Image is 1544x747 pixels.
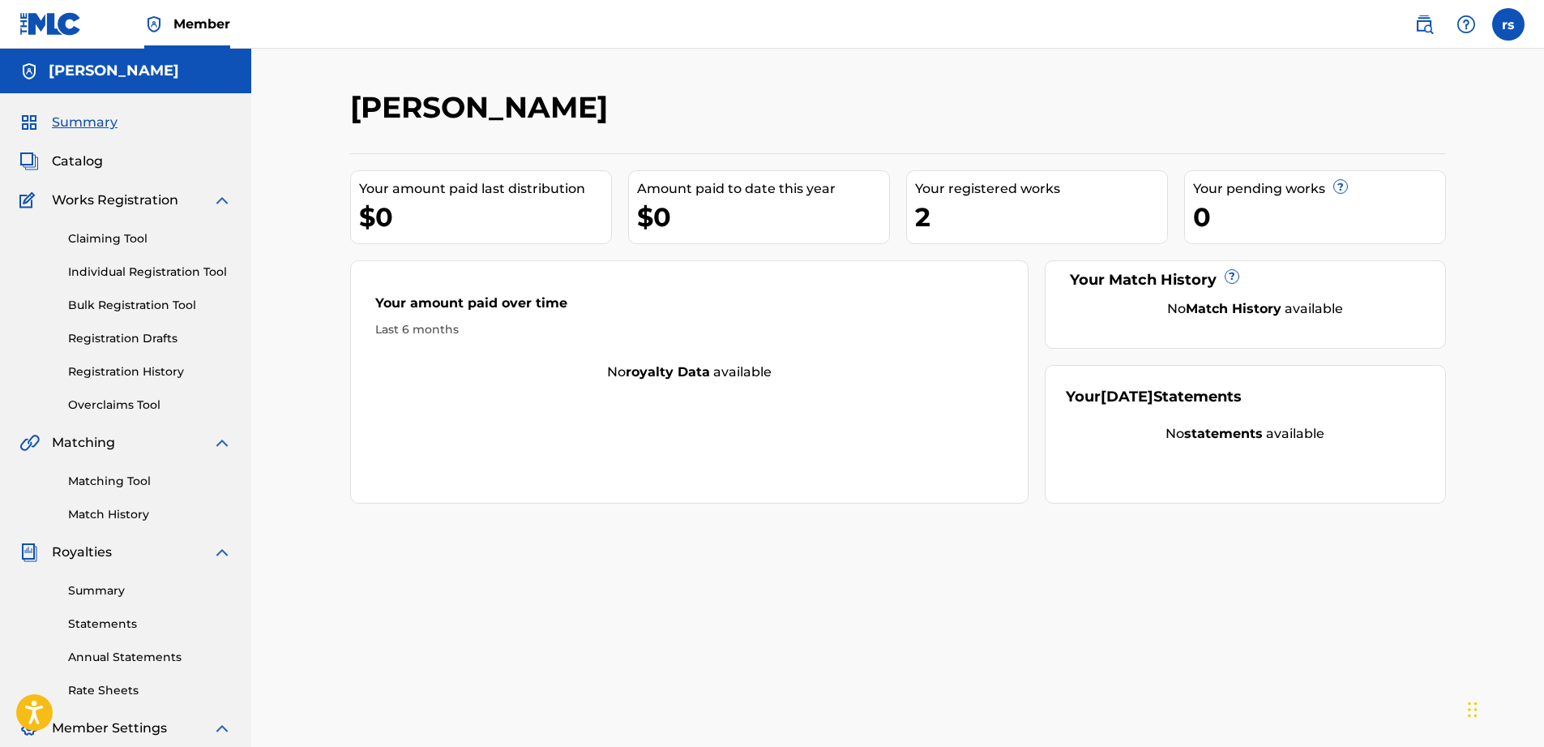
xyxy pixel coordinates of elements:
div: 2 [915,199,1167,235]
div: $0 [637,199,889,235]
a: Bulk Registration Tool [68,297,232,314]
div: $0 [359,199,611,235]
a: Rate Sheets [68,682,232,699]
a: SummarySummary [19,113,118,132]
img: expand [212,719,232,738]
a: Registration History [68,363,232,380]
img: MLC Logo [19,12,82,36]
div: Drag [1468,685,1478,734]
a: Public Search [1408,8,1440,41]
a: Match History [68,506,232,523]
a: Individual Registration Tool [68,264,232,281]
img: Member Settings [19,719,39,738]
a: Claiming Tool [68,230,232,247]
a: Annual Statements [68,649,232,666]
a: CatalogCatalog [19,152,103,171]
a: Overclaims Tool [68,397,232,414]
img: expand [212,191,232,210]
img: Summary [19,113,39,132]
img: Top Rightsholder [144,15,164,34]
strong: Match History [1186,301,1281,316]
img: expand [212,543,232,562]
h2: [PERSON_NAME] [350,89,616,126]
img: Matching [19,433,40,453]
div: Your pending works [1193,179,1445,199]
div: Your amount paid over time [375,294,1004,321]
span: Summary [52,113,118,132]
a: Matching Tool [68,473,232,490]
img: Royalties [19,543,39,562]
span: Royalties [52,543,112,562]
div: No available [1066,424,1425,444]
strong: royalty data [626,364,710,380]
img: Accounts [19,62,39,81]
span: Matching [52,433,115,453]
div: Last 6 months [375,321,1004,338]
h5: rahkeib smith [49,62,179,80]
span: Member [173,15,230,33]
span: [DATE] [1101,388,1153,406]
strong: statements [1184,426,1263,441]
span: ? [1334,180,1347,193]
span: ? [1225,270,1238,283]
div: Your registered works [915,179,1167,199]
div: Your amount paid last distribution [359,179,611,199]
div: Your Statements [1066,386,1242,408]
div: Amount paid to date this year [637,179,889,199]
span: Catalog [52,152,103,171]
iframe: Resource Center [1499,492,1544,623]
div: No available [351,363,1029,382]
img: search [1414,15,1434,34]
img: expand [212,433,232,453]
a: Statements [68,616,232,633]
img: help [1456,15,1476,34]
a: Summary [68,582,232,599]
span: Member Settings [52,719,167,738]
span: Works Registration [52,191,178,210]
img: Catalog [19,152,39,171]
img: Works Registration [19,191,41,210]
iframe: Chat Widget [1463,669,1544,747]
div: 0 [1193,199,1445,235]
div: Your Match History [1066,269,1425,291]
div: No available [1086,299,1425,319]
div: User Menu [1492,8,1525,41]
a: Registration Drafts [68,330,232,347]
div: Help [1450,8,1482,41]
